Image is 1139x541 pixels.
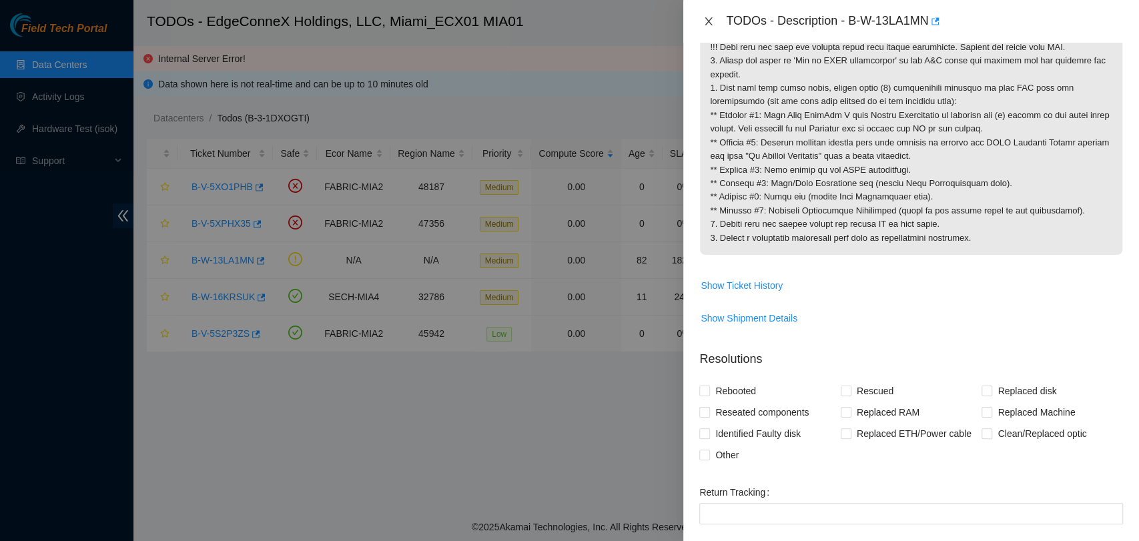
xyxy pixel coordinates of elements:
[851,402,925,423] span: Replaced RAM
[710,380,761,402] span: Rebooted
[703,16,714,27] span: close
[699,503,1123,524] input: Return Tracking
[699,340,1123,368] p: Resolutions
[701,311,797,326] span: Show Shipment Details
[710,402,814,423] span: Reseated components
[710,423,806,444] span: Identified Faulty disk
[699,15,718,28] button: Close
[726,11,1123,32] div: TODOs - Description - B-W-13LA1MN
[701,278,783,293] span: Show Ticket History
[700,308,798,329] button: Show Shipment Details
[992,423,1092,444] span: Clean/Replaced optic
[992,402,1080,423] span: Replaced Machine
[710,444,744,466] span: Other
[992,380,1062,402] span: Replaced disk
[700,275,783,296] button: Show Ticket History
[699,482,775,503] label: Return Tracking
[851,423,977,444] span: Replaced ETH/Power cable
[851,380,899,402] span: Rescued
